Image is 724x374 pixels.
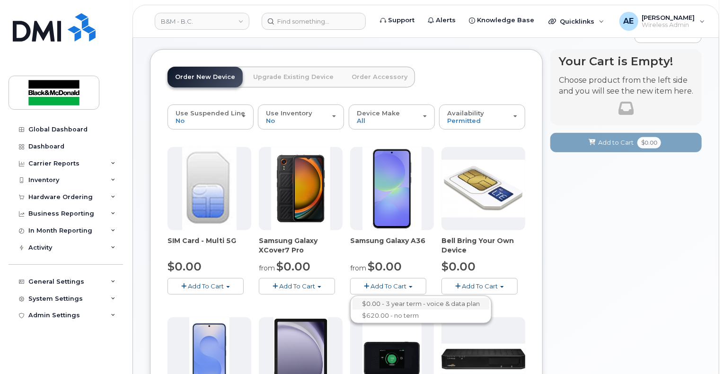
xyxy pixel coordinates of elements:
[441,278,518,295] button: Add To Cart
[155,13,249,30] a: B&M - B.C.
[542,12,611,31] div: Quicklinks
[559,75,693,97] p: Choose product from the left side and you will see the new item here.
[188,282,224,290] span: Add To Cart
[176,109,245,117] span: Use Suspended Line
[560,17,594,25] span: Quicklinks
[350,264,366,272] small: from
[439,104,525,129] button: Availability Permitted
[441,236,525,255] div: Bell Bring Your Own Device
[441,344,525,374] img: phone23700.JPG
[462,11,541,30] a: Knowledge Base
[349,104,435,129] button: Device Make All
[266,109,312,117] span: Use Inventory
[441,160,525,217] img: phone23274.JPG
[357,117,365,124] span: All
[362,147,422,230] img: phone23886.JPG
[550,133,702,152] button: Add to Cart $0.00
[447,117,481,124] span: Permitted
[276,260,310,273] span: $0.00
[559,55,693,68] h4: Your Cart is Empty!
[373,11,421,30] a: Support
[368,260,402,273] span: $0.00
[168,67,243,87] a: Order New Device
[259,264,275,272] small: from
[447,109,484,117] span: Availability
[182,147,236,230] img: 00D627D4-43E9-49B7-A367-2C99342E128C.jpg
[168,236,251,255] div: SIM Card - Multi 5G
[353,298,489,310] a: $0.00 - 3 year term - voice & data plan
[642,14,695,21] span: [PERSON_NAME]
[168,260,202,273] span: $0.00
[344,67,415,87] a: Order Accessory
[168,278,244,295] button: Add To Cart
[421,11,462,30] a: Alerts
[598,138,634,147] span: Add to Cart
[462,282,498,290] span: Add To Cart
[350,278,426,295] button: Add To Cart
[371,282,406,290] span: Add To Cart
[259,278,335,295] button: Add To Cart
[624,16,634,27] span: AE
[353,310,489,322] a: $620.00 - no term
[246,67,341,87] a: Upgrade Existing Device
[613,12,712,31] div: Angelica Emnacen
[266,117,275,124] span: No
[258,104,344,129] button: Use Inventory No
[477,16,534,25] span: Knowledge Base
[259,236,343,255] div: Samsung Galaxy XCover7 Pro
[441,260,476,273] span: $0.00
[642,21,695,29] span: Wireless Admin
[357,109,400,117] span: Device Make
[271,147,331,230] img: phone23879.JPG
[262,13,366,30] input: Find something...
[436,16,456,25] span: Alerts
[168,104,254,129] button: Use Suspended Line No
[637,137,661,148] span: $0.00
[350,236,434,255] div: Samsung Galaxy A36
[176,117,185,124] span: No
[279,282,315,290] span: Add To Cart
[388,16,415,25] span: Support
